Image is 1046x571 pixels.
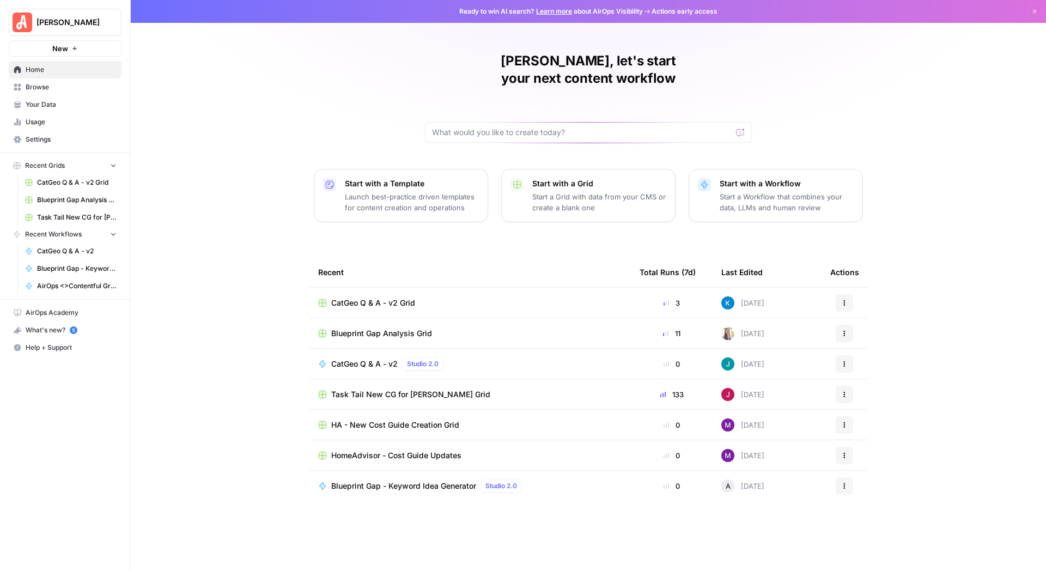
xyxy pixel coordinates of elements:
[9,78,121,96] a: Browse
[331,450,461,461] span: HomeAdvisor - Cost Guide Updates
[9,304,121,321] a: AirOps Academy
[26,135,117,144] span: Settings
[721,296,764,309] div: [DATE]
[721,449,764,462] div: [DATE]
[318,450,622,461] a: HomeAdvisor - Cost Guide Updates
[459,7,643,16] span: Ready to win AI search? about AirOps Visibility
[20,242,121,260] a: CatGeo Q & A - v2
[70,326,77,334] a: 5
[720,178,854,189] p: Start with a Workflow
[532,178,666,189] p: Start with a Grid
[721,357,734,370] img: gsxx783f1ftko5iaboo3rry1rxa5
[9,61,121,78] a: Home
[640,481,704,491] div: 0
[425,52,752,87] h1: [PERSON_NAME], let's start your next content workflow
[26,308,117,318] span: AirOps Academy
[72,327,75,333] text: 5
[721,357,764,370] div: [DATE]
[318,357,622,370] a: CatGeo Q & A - v2Studio 2.0
[25,161,65,171] span: Recent Grids
[26,343,117,353] span: Help + Support
[13,13,32,32] img: Angi Logo
[37,195,117,205] span: Blueprint Gap Analysis Grid
[331,420,459,430] span: HA - New Cost Guide Creation Grid
[331,481,476,491] span: Blueprint Gap - Keyword Idea Generator
[314,169,488,222] button: Start with a TemplateLaunch best-practice driven templates for content creation and operations
[532,191,666,213] p: Start a Grid with data from your CMS or create a blank one
[26,82,117,92] span: Browse
[20,209,121,226] a: Task Tail New CG for [PERSON_NAME] Grid
[9,40,121,57] button: New
[20,277,121,295] a: AirOps <>Contentful Grouped Answers per Question CSV
[331,359,398,369] span: CatGeo Q & A - v2
[721,449,734,462] img: 2tpfked42t1e3e12hiit98ie086g
[721,388,734,401] img: hx1ubs7gwu2kwvex0o4uzrbtenh0
[331,328,432,339] span: Blueprint Gap Analysis Grid
[721,296,734,309] img: 1qz8yyhxcxooj369xy6o715b8lc4
[721,479,764,493] div: [DATE]
[20,191,121,209] a: Blueprint Gap Analysis Grid
[9,322,121,338] div: What's new?
[721,388,764,401] div: [DATE]
[318,297,622,308] a: CatGeo Q & A - v2 Grid
[37,281,117,291] span: AirOps <>Contentful Grouped Answers per Question CSV
[640,359,704,369] div: 0
[9,131,121,148] a: Settings
[640,420,704,430] div: 0
[20,174,121,191] a: CatGeo Q & A - v2 Grid
[26,117,117,127] span: Usage
[345,178,479,189] p: Start with a Template
[25,229,82,239] span: Recent Workflows
[407,359,439,369] span: Studio 2.0
[37,246,117,256] span: CatGeo Q & A - v2
[9,321,121,339] button: What's new? 5
[318,389,622,400] a: Task Tail New CG for [PERSON_NAME] Grid
[26,65,117,75] span: Home
[9,9,121,36] button: Workspace: Angi
[37,178,117,187] span: CatGeo Q & A - v2 Grid
[37,264,117,274] span: Blueprint Gap - Keyword Idea Generator
[640,450,704,461] div: 0
[9,113,121,131] a: Usage
[721,327,734,340] img: 6nbwfcfcmyg6kjpjqwyn2ex865ht
[9,339,121,356] button: Help + Support
[721,418,734,432] img: 2tpfked42t1e3e12hiit98ie086g
[640,389,704,400] div: 133
[20,260,121,277] a: Blueprint Gap - Keyword Idea Generator
[652,7,717,16] span: Actions early access
[318,257,622,287] div: Recent
[830,257,859,287] div: Actions
[345,191,479,213] p: Launch best-practice driven templates for content creation and operations
[37,17,102,28] span: [PERSON_NAME]
[501,169,676,222] button: Start with a GridStart a Grid with data from your CMS or create a blank one
[536,7,572,15] a: Learn more
[640,257,696,287] div: Total Runs (7d)
[26,100,117,110] span: Your Data
[9,226,121,242] button: Recent Workflows
[721,257,763,287] div: Last Edited
[37,212,117,222] span: Task Tail New CG for [PERSON_NAME] Grid
[726,481,731,491] span: A
[720,191,854,213] p: Start a Workflow that combines your data, LLMs and human review
[485,481,517,491] span: Studio 2.0
[432,127,732,138] input: What would you like to create today?
[689,169,863,222] button: Start with a WorkflowStart a Workflow that combines your data, LLMs and human review
[318,420,622,430] a: HA - New Cost Guide Creation Grid
[721,418,764,432] div: [DATE]
[9,96,121,113] a: Your Data
[721,327,764,340] div: [DATE]
[331,297,415,308] span: CatGeo Q & A - v2 Grid
[640,328,704,339] div: 11
[331,389,490,400] span: Task Tail New CG for [PERSON_NAME] Grid
[52,43,68,54] span: New
[318,479,622,493] a: Blueprint Gap - Keyword Idea GeneratorStudio 2.0
[9,157,121,174] button: Recent Grids
[640,297,704,308] div: 3
[318,328,622,339] a: Blueprint Gap Analysis Grid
